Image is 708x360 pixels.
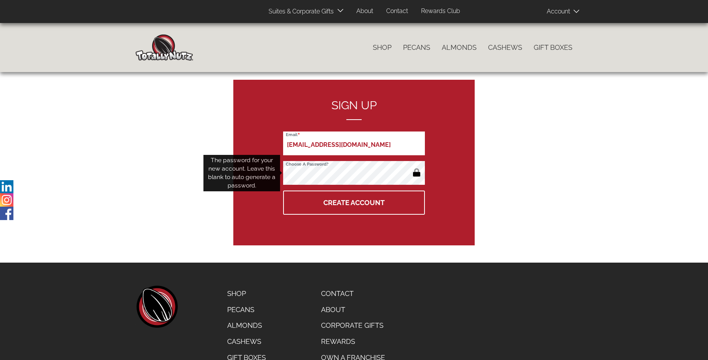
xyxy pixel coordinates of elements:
a: Rewards Club [415,4,466,19]
a: Almonds [221,317,272,334]
img: Home [136,35,193,61]
a: Pecans [221,302,272,318]
a: Gift Boxes [528,39,578,56]
a: Contact [315,286,391,302]
input: Email [283,132,425,155]
a: Cashews [482,39,528,56]
a: Shop [221,286,272,302]
a: About [315,302,391,318]
a: Shop [367,39,397,56]
a: home [136,286,178,328]
a: Corporate Gifts [315,317,391,334]
a: About [351,4,379,19]
button: Create Account [283,191,425,215]
h2: Sign up [283,99,425,120]
a: Almonds [436,39,482,56]
a: Suites & Corporate Gifts [263,4,336,19]
a: Contact [380,4,414,19]
a: Rewards [315,334,391,350]
a: Pecans [397,39,436,56]
a: Cashews [221,334,272,350]
div: The password for your new account. Leave this blank to auto generate a password. [203,155,280,191]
